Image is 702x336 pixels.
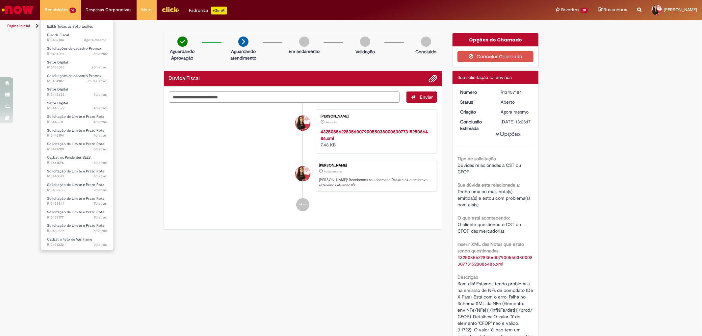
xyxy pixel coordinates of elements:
div: Padroniza [189,7,227,14]
span: R13457184 [47,38,107,43]
span: Solicitação de Limite e Prazo Rota [47,210,104,215]
span: Solicitação de Limite e Prazo Rota [47,142,104,146]
span: Dúvidas relacionadas a CST ou CFOP [457,162,522,175]
a: Aberto R13439241 : Solicitação de Limite e Prazo Rota [40,195,114,207]
span: Agora mesmo [501,109,529,115]
span: R13432856 [47,228,107,234]
span: R13451307 [47,79,107,84]
time: 28/08/2025 11:28:16 [84,38,107,42]
span: R13443622 [47,92,107,97]
div: Tassiana Fiorese Nunes [295,166,310,181]
span: 4d atrás [94,119,107,124]
time: 23/08/2025 09:54:23 [94,160,107,165]
span: 18h atrás [92,51,107,56]
time: 22/08/2025 11:06:42 [94,188,107,193]
span: Sua solicitação foi enviada [457,74,512,80]
img: arrow-next.png [238,37,248,47]
p: [PERSON_NAME]! Recebemos seu chamado R13457184 e em breve estaremos atuando. [319,177,433,188]
span: Enviar [420,94,433,100]
img: click_logo_yellow_360x200.png [162,5,179,14]
span: 2m atrás [325,120,337,124]
div: [PERSON_NAME] [321,115,430,118]
a: Página inicial [7,23,30,29]
span: Rascunhos [604,7,627,13]
a: Aberto R13443211 : Solicitação de Limite e Prazo Rota [40,113,114,125]
span: Despesas Corporativas [86,7,132,13]
a: Aberto R13443622 : Setor Digital [40,86,114,98]
a: Aberto R13439177 : Solicitação de Limite e Prazo Rota [40,209,114,221]
span: R13439285 [47,188,107,193]
span: Solicitação de Limite e Prazo Rota [47,128,104,133]
time: 28/08/2025 11:28:15 [324,169,342,173]
span: 16 [69,8,76,13]
a: Aberto R13443194 : Solicitação de Limite e Prazo Rota [40,127,114,139]
span: R13431332 [47,242,107,247]
span: Dúvida Fiscal [47,33,69,38]
span: R13441696 [47,160,107,166]
button: Adicionar anexos [429,74,437,83]
a: Aberto R13440541 : Solicitação de Limite e Prazo Rota [40,168,114,180]
span: R13454057 [47,51,107,57]
a: Aberto R13453083 : Setor Digital [40,59,114,71]
ul: Trilhas de página [5,20,463,32]
span: Solicitações de cadastro Promax [47,73,102,78]
span: Solicitações de cadastro Promax [47,46,102,51]
div: 28/08/2025 11:28:15 [501,109,531,115]
span: [PERSON_NAME] [664,7,697,13]
span: R13439177 [47,215,107,220]
a: Exibir Todas as Solicitações [40,23,114,30]
span: Solicitação de Limite e Prazo Rota [47,223,104,228]
dt: Número [455,89,496,95]
span: R13443211 [47,119,107,125]
span: 7d atrás [94,215,107,220]
span: 6d atrás [94,147,107,152]
a: 43250856228356007900550380008307731528086486.xml [321,129,428,141]
time: 27/08/2025 10:06:35 [87,79,107,84]
b: Descrição [457,274,478,280]
span: R13440541 [47,174,107,179]
a: Aberto R13441709 : Solicitação de Limite e Prazo Rota [40,141,114,153]
textarea: Digite sua mensagem aqui... [169,91,400,103]
span: R13453083 [47,65,107,70]
a: Aberto R13454057 : Solicitações de cadastro Promax [40,45,114,57]
time: 27/08/2025 15:16:46 [92,65,107,70]
a: Aberto R13431332 : Cadastro teto de Vasilhame [40,236,114,248]
span: Solicitação de Limite e Prazo Rota [47,182,104,187]
time: 27/08/2025 17:52:46 [92,51,107,56]
div: Tassiana Fiorese Nunes [295,116,310,131]
span: Requisições [45,7,68,13]
div: Aberto [501,99,531,105]
p: +GenAi [211,7,227,14]
img: ServiceNow [1,3,35,16]
span: Cadastro teto de Vasilhame [47,237,92,242]
img: img-circle-grey.png [360,37,370,47]
span: R13443194 [47,133,107,138]
button: Cancelar Chamado [457,51,533,62]
p: Aguardando atendimento [227,48,259,61]
a: Aberto R13441696 : Cadastros Pendentes BEES [40,154,114,166]
h2: Dúvida Fiscal Histórico de tíquete [169,76,200,82]
time: 20/08/2025 14:53:51 [94,228,107,233]
time: 20/08/2025 09:56:57 [94,242,107,247]
dt: Conclusão Estimada [455,118,496,132]
span: Tenho uma ou mais nota(s) emitida(s) e estou com problema(s) com ela(s) [457,189,531,208]
span: 4d atrás [94,133,107,138]
a: Download de 43250856228356007900550380008307731528086486.xml [457,254,533,267]
span: Cadastros Pendentes BEES [47,155,91,160]
ul: Histórico de tíquete [169,103,437,218]
p: Em andamento [289,48,320,55]
ul: Requisições [40,20,114,250]
span: Solicitação de Limite e Prazo Rota [47,196,104,201]
time: 22/08/2025 11:01:28 [94,201,107,206]
li: Tassiana Fiorese Nunes [169,160,437,192]
img: check-circle-green.png [177,37,188,47]
span: 8d atrás [94,228,107,233]
time: 23/08/2025 10:00:14 [94,147,107,152]
span: Setor Digital [47,101,68,106]
span: um dia atrás [87,79,107,84]
b: O que está acontecendo: [457,215,510,221]
p: Concluído [415,48,436,55]
time: 25/08/2025 09:55:02 [94,133,107,138]
span: Favoritos [561,7,579,13]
